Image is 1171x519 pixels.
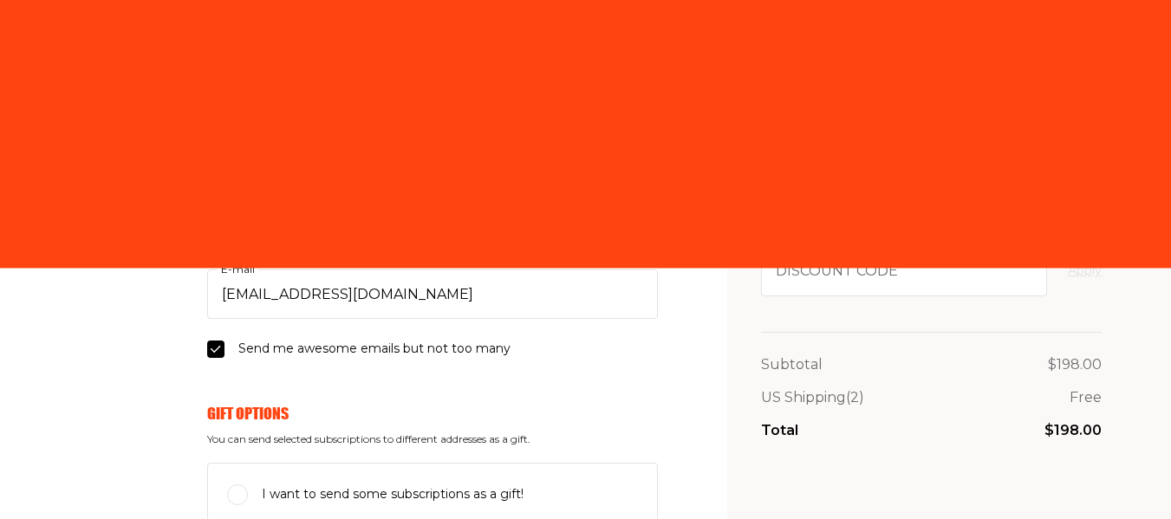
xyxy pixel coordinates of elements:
[262,484,524,505] span: I want to send some subscriptions as a gift!
[207,341,224,358] input: Send me awesome emails but not too many
[1044,419,1102,442] p: $198.00
[227,484,248,505] input: I want to send some subscriptions as a gift!
[207,433,658,445] span: You can send selected subscriptions to different addresses as a gift.
[761,386,864,409] p: US Shipping (2)
[761,246,1047,296] input: Discount code
[238,339,511,360] span: Send me awesome emails but not too many
[1068,261,1102,282] button: Apply
[207,269,658,320] input: E-mail
[761,419,798,442] p: Total
[207,404,658,423] h6: Gift Options
[1048,354,1102,376] p: $198.00
[218,259,258,278] label: E-mail
[761,354,823,376] p: Subtotal
[1070,386,1102,409] p: Free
